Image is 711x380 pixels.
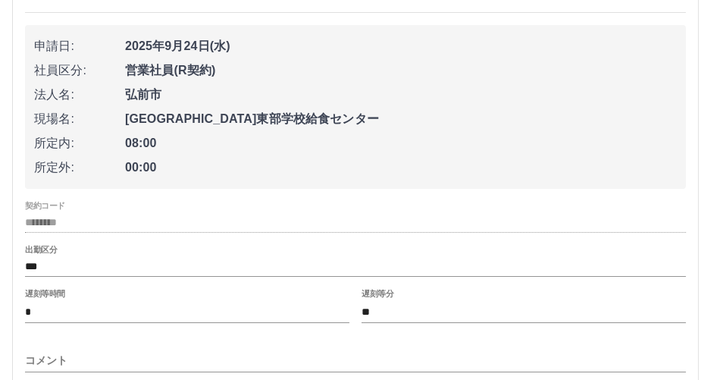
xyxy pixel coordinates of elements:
[34,159,125,177] span: 所定外:
[125,37,677,55] span: 2025年9月24日(水)
[34,134,125,152] span: 所定内:
[125,86,677,104] span: 弘前市
[34,86,125,104] span: 法人名:
[34,37,125,55] span: 申請日:
[125,134,677,152] span: 08:00
[25,288,65,300] label: 遅刻等時間
[125,61,677,80] span: 営業社員(R契約)
[362,288,393,300] label: 遅刻等分
[25,200,65,212] label: 契約コード
[125,110,677,128] span: [GEOGRAPHIC_DATA]東部学校給食センター
[25,244,57,256] label: 出勤区分
[34,61,125,80] span: 社員区分:
[34,110,125,128] span: 現場名:
[125,159,677,177] span: 00:00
